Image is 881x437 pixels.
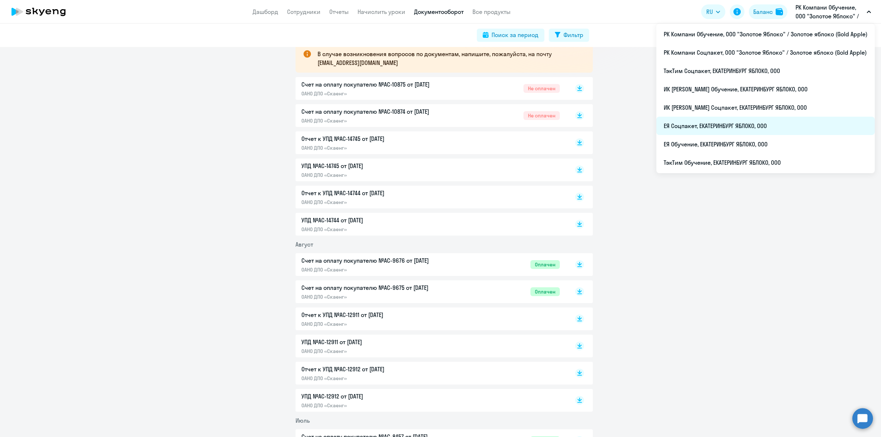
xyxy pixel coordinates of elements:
div: Фильтр [563,30,583,39]
p: ОАНО ДПО «Скаенг» [301,321,456,327]
a: Счет на оплату покупателю №AC-9675 от [DATE]ОАНО ДПО «Скаенг»Оплачен [301,283,560,300]
a: Отчеты [329,8,349,15]
p: РК Компани Обучение, ООО "Золотое Яблоко" / Золотое яблоко (Gold Apple) [795,3,864,21]
button: РК Компани Обучение, ООО "Золотое Яблоко" / Золотое яблоко (Gold Apple) [792,3,875,21]
img: balance [776,8,783,15]
p: УПД №AC-14744 от [DATE] [301,216,456,225]
a: УПД №AC-14744 от [DATE]ОАНО ДПО «Скаенг» [301,216,560,233]
p: Счет на оплату покупателю №AC-10875 от [DATE] [301,80,456,89]
button: Балансbalance [749,4,787,19]
a: Отчет к УПД №AC-12911 от [DATE]ОАНО ДПО «Скаенг» [301,310,560,327]
p: ОАНО ДПО «Скаенг» [301,348,456,354]
span: Август [296,241,313,248]
a: УПД №AC-14745 от [DATE]ОАНО ДПО «Скаенг» [301,161,560,178]
p: Счет на оплату покупателю №AC-10874 от [DATE] [301,107,456,116]
p: Счет на оплату покупателю №AC-9675 от [DATE] [301,283,456,292]
p: ОАНО ДПО «Скаенг» [301,402,456,409]
p: ОАНО ДПО «Скаенг» [301,172,456,178]
button: Поиск за период [477,29,544,42]
a: Счет на оплату покупателю №AC-10875 от [DATE]ОАНО ДПО «Скаенг»Не оплачен [301,80,560,97]
p: ОАНО ДПО «Скаенг» [301,199,456,205]
div: Поиск за период [492,30,539,39]
ul: RU [656,23,875,173]
span: Не оплачен [523,84,560,93]
p: ОАНО ДПО «Скаенг» [301,294,456,300]
a: Сотрудники [287,8,320,15]
p: Отчет к УПД №AC-12912 от [DATE] [301,365,456,374]
span: RU [706,7,713,16]
p: УПД №AC-14745 от [DATE] [301,161,456,170]
p: Отчет к УПД №AC-12911 от [DATE] [301,310,456,319]
a: Счет на оплату покупателю №AC-9676 от [DATE]ОАНО ДПО «Скаенг»Оплачен [301,256,560,273]
a: Отчет к УПД №AC-12912 от [DATE]ОАНО ДПО «Скаенг» [301,365,560,382]
a: УПД №AC-12912 от [DATE]ОАНО ДПО «Скаенг» [301,392,560,409]
p: ОАНО ДПО «Скаенг» [301,117,456,124]
div: Баланс [753,7,773,16]
p: ОАНО ДПО «Скаенг» [301,90,456,97]
p: УПД №AC-12911 от [DATE] [301,338,456,346]
span: Оплачен [530,287,560,296]
a: Счет на оплату покупателю №AC-10874 от [DATE]ОАНО ДПО «Скаенг»Не оплачен [301,107,560,124]
p: ОАНО ДПО «Скаенг» [301,375,456,382]
p: ОАНО ДПО «Скаенг» [301,266,456,273]
p: ОАНО ДПО «Скаенг» [301,226,456,233]
span: Не оплачен [523,111,560,120]
a: УПД №AC-12911 от [DATE]ОАНО ДПО «Скаенг» [301,338,560,354]
p: Отчет к УПД №AC-14744 от [DATE] [301,189,456,197]
button: RU [701,4,725,19]
a: Отчет к УПД №AC-14745 от [DATE]ОАНО ДПО «Скаенг» [301,134,560,151]
p: Отчет к УПД №AC-14745 от [DATE] [301,134,456,143]
a: Все продукты [472,8,511,15]
a: Начислить уроки [358,8,405,15]
p: Счет на оплату покупателю №AC-9676 от [DATE] [301,256,456,265]
a: Документооборот [414,8,464,15]
p: УПД №AC-12912 от [DATE] [301,392,456,401]
span: Оплачен [530,260,560,269]
button: Фильтр [549,29,589,42]
p: В случае возникновения вопросов по документам, напишите, пожалуйста, на почту [EMAIL_ADDRESS][DOM... [318,50,580,67]
span: Июль [296,417,310,424]
a: Дашборд [253,8,278,15]
a: Отчет к УПД №AC-14744 от [DATE]ОАНО ДПО «Скаенг» [301,189,560,205]
p: ОАНО ДПО «Скаенг» [301,145,456,151]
